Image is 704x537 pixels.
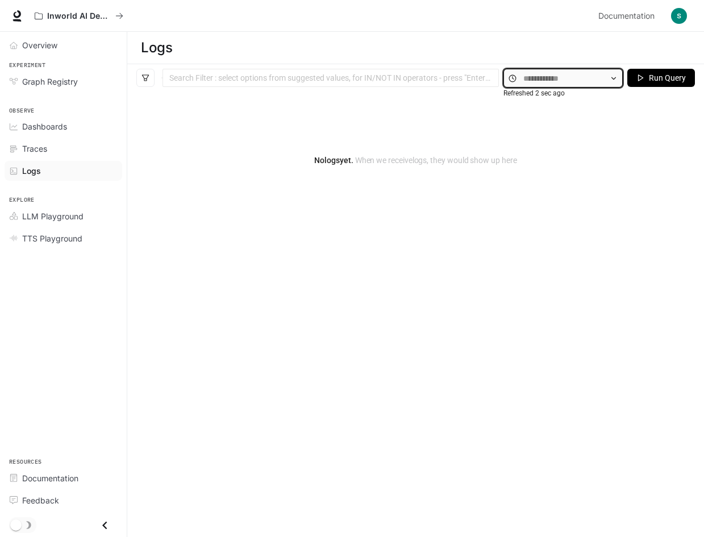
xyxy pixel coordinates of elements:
button: Close drawer [92,514,118,537]
a: Graph Registry [5,72,122,91]
span: Overview [22,39,57,51]
a: Dashboards [5,116,122,136]
a: Documentation [5,468,122,488]
span: filter [141,74,149,82]
button: Run Query [627,69,695,87]
a: Logs [5,161,122,181]
span: Run Query [649,72,686,84]
span: When we receive logs , they would show up here [353,156,517,165]
a: TTS Playground [5,228,122,248]
span: Feedback [22,494,59,506]
span: Documentation [22,472,78,484]
h1: Logs [141,36,172,59]
span: LLM Playground [22,210,84,222]
span: Dashboards [22,120,67,132]
img: User avatar [671,8,687,24]
button: All workspaces [30,5,128,27]
a: Overview [5,35,122,55]
article: Refreshed 2 sec ago [503,88,565,99]
span: Dark mode toggle [10,518,22,531]
span: Logs [22,165,41,177]
a: Documentation [594,5,663,27]
p: Inworld AI Demos [47,11,111,21]
span: TTS Playground [22,232,82,244]
button: User avatar [668,5,690,27]
a: LLM Playground [5,206,122,226]
span: Documentation [598,9,655,23]
span: Graph Registry [22,76,78,88]
span: Traces [22,143,47,155]
article: No logs yet. [314,154,516,166]
a: Traces [5,139,122,159]
button: filter [136,69,155,87]
a: Feedback [5,490,122,510]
